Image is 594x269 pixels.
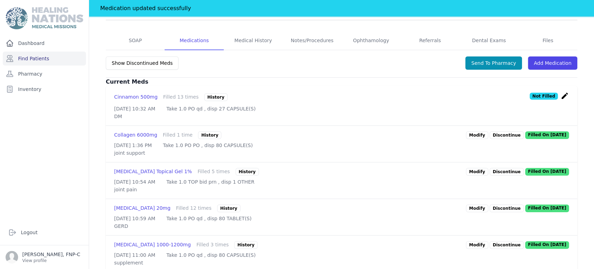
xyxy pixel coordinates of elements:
div: History [198,131,221,139]
div: Filled 5 times [198,168,230,176]
a: SOAP [106,31,165,50]
button: Show Discontinued Meds [106,56,179,70]
div: History [234,241,258,249]
p: supplement [114,259,569,266]
p: View profile [22,258,80,263]
a: Modify [466,205,488,212]
a: Modify [466,131,488,139]
p: DM [114,113,569,120]
a: [PERSON_NAME], FNP-C View profile [6,251,83,263]
a: Inventory [3,82,86,96]
p: Filled On [DATE] [525,241,569,249]
p: [PERSON_NAME], FNP-C [22,251,80,258]
a: Pharmacy [3,67,86,81]
div: History [236,168,259,176]
a: Add Medication [528,56,577,70]
a: create [561,95,569,101]
a: Modify [466,168,488,176]
a: Dashboard [3,36,86,50]
div: Collagen 6000mg [114,131,157,139]
a: Dental Exams [459,31,518,50]
i: create [561,92,569,100]
p: Filled On [DATE] [525,131,569,139]
p: [DATE] 10:32 AM [114,105,155,112]
p: Take 1.0 PO qd , disp 27 CAPSULE(S) [166,105,255,112]
div: [MEDICAL_DATA] Topical Gel 1% [114,168,192,176]
p: Not Filled [530,93,558,100]
div: Filled 12 times [176,205,212,212]
p: [DATE] 1:36 PM [114,142,152,149]
a: Referrals [401,31,459,50]
h3: Current Meds [106,78,577,86]
div: [MEDICAL_DATA] 20mg [114,205,171,212]
div: History [204,93,228,101]
p: [DATE] 10:54 AM [114,178,155,185]
div: Filled 13 times [163,93,199,101]
p: Take 1.0 TOP bid prn , disp 1 OTHER [166,178,254,185]
p: [DATE] 11:00 AM [114,252,155,259]
div: History [217,205,240,212]
a: Find Patients [3,52,86,66]
img: Medical Missions EMR [6,7,83,29]
p: Discontinue [490,131,524,139]
p: joint support [114,149,569,156]
button: Send To Pharmacy [465,56,522,70]
p: Filled On [DATE] [525,205,569,212]
p: [DATE] 10:59 AM [114,215,155,222]
a: Modify [466,241,488,249]
p: Take 1.0 PO PO , disp 80 CAPSULE(S) [163,142,253,149]
div: [MEDICAL_DATA] 1000-1200mg [114,241,191,249]
p: joint pain [114,186,569,193]
p: Take 1.0 PO qd , disp 80 TABLET(S) [166,215,252,222]
p: Discontinue [490,205,524,212]
a: Logout [6,225,83,239]
a: Ophthamology [342,31,401,50]
div: Filled 3 times [196,241,229,249]
a: Notes/Procedures [283,31,341,50]
p: Take 1.0 PO qd , disp 80 CAPSULE(S) [166,252,255,259]
p: GERD [114,223,569,230]
p: Filled On [DATE] [525,168,569,176]
p: Discontinue [490,241,524,249]
div: Cinnamon 500mg [114,93,158,101]
p: Discontinue [490,168,524,176]
a: Files [518,31,577,50]
a: Medical History [224,31,283,50]
nav: Tabs [106,31,577,50]
a: Medications [165,31,223,50]
div: Filled 1 time [163,131,193,139]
